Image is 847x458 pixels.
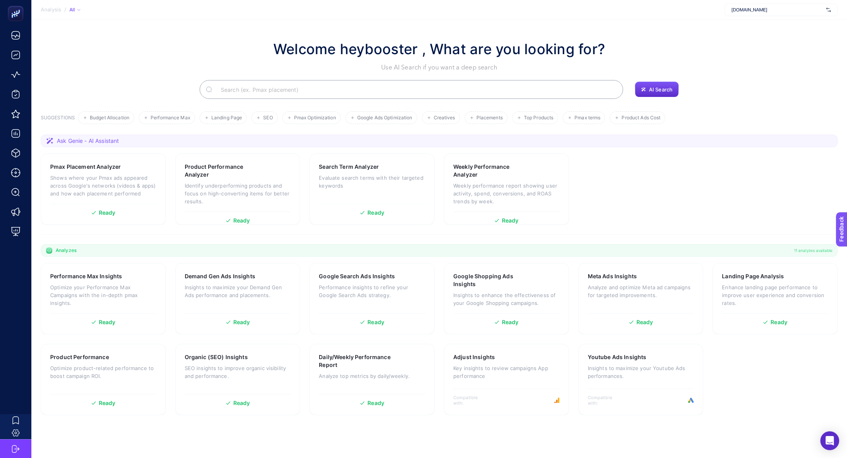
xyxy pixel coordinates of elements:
h3: Google Shopping Ads Insights [453,272,534,288]
h3: Weekly Performance Analyzer [453,163,534,179]
h3: Search Term Analyzer [319,163,379,171]
p: Identify underperforming products and focus on high-converting items for better results. [185,182,291,205]
p: Key insights to review campaigns App performance [453,364,560,380]
a: Organic (SEO) InsightsSEO insights to improve organic visibility and performance.Ready [175,344,300,415]
a: Youtube Ads InsightsInsights to maximize your Youtube Ads performances.Compatible with: [578,344,703,415]
h3: Google Search Ads Insights [319,272,395,280]
p: Insights to maximize your Demand Gen Ads performance and placements. [185,283,291,299]
span: Creatives [434,115,455,121]
a: Product PerformanceOptimize product-related performance to boost campaign ROI.Ready [41,344,166,415]
h3: Youtube Ads Insights [588,353,647,361]
a: Adjust InsightsKey insights to review campaigns App performanceCompatible with: [444,344,569,415]
h3: Performance Max Insights [50,272,122,280]
h3: Product Performance [50,353,109,361]
span: [DOMAIN_NAME] [731,7,823,13]
span: Google Ads Optimization [357,115,413,121]
span: Ready [771,319,787,325]
h1: Welcome heybooster , What are you looking for? [273,38,605,60]
p: Enhance landing page performance to improve user experience and conversion rates. [722,283,828,307]
p: Performance insights to refine your Google Search Ads strategy. [319,283,425,299]
span: Product Ads Cost [622,115,660,121]
h3: Meta Ads Insights [588,272,637,280]
h3: Daily/Weekly Performance Report [319,353,400,369]
p: Insights to enhance the effectiveness of your Google Shopping campaigns. [453,291,560,307]
a: Meta Ads InsightsAnalyze and optimize Meta ad campaigns for targeted improvements.Ready [578,263,703,334]
span: Analysis [41,7,61,13]
h3: Pmax Placement Analyzer [50,163,121,171]
span: Compatible with: [453,395,489,406]
img: svg%3e [826,6,831,14]
span: Ready [367,210,384,215]
a: Daily/Weekly Performance ReportAnalyze top metrics by daily/weekly.Ready [309,344,434,415]
span: Landing Page [211,115,242,121]
span: Ready [367,400,384,406]
span: Ready [502,218,519,223]
h3: Adjust Insights [453,353,495,361]
a: Pmax Placement AnalyzerShows where your Pmax ads appeared across Google's networks (videos & apps... [41,153,166,225]
span: SEO [263,115,273,121]
span: AI Search [649,86,673,93]
a: Google Shopping Ads InsightsInsights to enhance the effectiveness of your Google Shopping campaig... [444,263,569,334]
span: Ready [233,218,250,223]
span: Performance Max [151,115,190,121]
span: Analyzes [56,247,76,254]
span: Budget Allocation [90,115,129,121]
span: Ready [636,319,653,325]
a: Product Performance AnalyzerIdentify underperforming products and focus on high-converting items ... [175,153,300,225]
a: Landing Page AnalysisEnhance landing page performance to improve user experience and conversion r... [712,263,838,334]
a: Performance Max InsightsOptimize your Performance Max Campaigns with the in-depth pmax insights.R... [41,263,166,334]
span: / [64,6,66,13]
p: Shows where your Pmax ads appeared across Google's networks (videos & apps) and how each placemen... [50,174,156,197]
p: Weekly performance report showing user activity, spend, conversions, and ROAS trends by week. [453,182,560,205]
span: Feedback [5,2,30,9]
span: 11 analyzes available [794,247,832,254]
span: Ready [502,319,519,325]
span: Ready [233,400,250,406]
button: AI Search [635,82,679,97]
span: Pmax terms [574,115,600,121]
input: Search [214,78,617,100]
a: Weekly Performance AnalyzerWeekly performance report showing user activity, spend, conversions, a... [444,153,569,225]
span: Ask Genie - AI Assistant [57,137,119,145]
p: Optimize your Performance Max Campaigns with the in-depth pmax insights. [50,283,156,307]
p: Use AI Search if you want a deep search [273,63,605,72]
span: Ready [99,319,116,325]
p: Analyze and optimize Meta ad campaigns for targeted improvements. [588,283,694,299]
span: Ready [367,319,384,325]
p: Analyze top metrics by daily/weekly. [319,372,425,380]
span: Ready [233,319,250,325]
span: Ready [99,210,116,215]
span: Pmax Optimization [294,115,336,121]
h3: SUGGESTIONS [41,115,75,124]
a: Search Term AnalyzerEvaluate search terms with their targeted keywordsReady [309,153,434,225]
a: Google Search Ads InsightsPerformance insights to refine your Google Search Ads strategy.Ready [309,263,434,334]
p: Evaluate search terms with their targeted keywords [319,174,425,190]
p: Insights to maximize your Youtube Ads performances. [588,364,694,380]
span: Placements [476,115,503,121]
span: Top Products [524,115,553,121]
p: SEO insights to improve organic visibility and performance. [185,364,291,380]
span: Ready [99,400,116,406]
h3: Product Performance Analyzer [185,163,266,179]
div: Open Intercom Messenger [820,431,839,450]
a: Demand Gen Ads InsightsInsights to maximize your Demand Gen Ads performance and placements.Ready [175,263,300,334]
h3: Demand Gen Ads Insights [185,272,255,280]
h3: Organic (SEO) Insights [185,353,248,361]
p: Optimize product-related performance to boost campaign ROI. [50,364,156,380]
h3: Landing Page Analysis [722,272,784,280]
div: All [69,7,80,13]
span: Compatible with: [588,395,623,406]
